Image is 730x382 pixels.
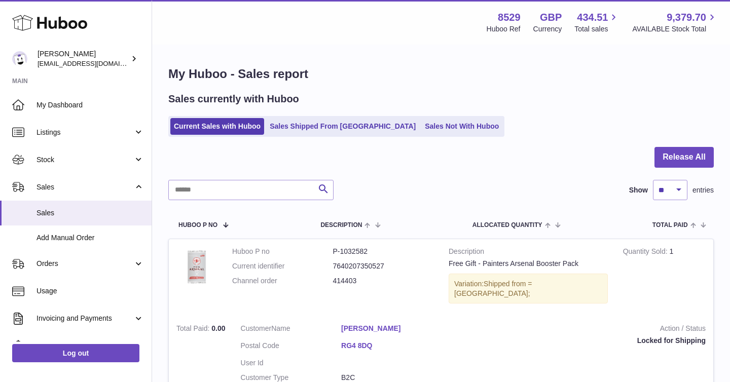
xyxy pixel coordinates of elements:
dd: 414403 [333,276,434,286]
a: [PERSON_NAME] [341,324,442,333]
dd: 7640207350527 [333,261,434,271]
dt: Current identifier [232,261,333,271]
span: ALLOCATED Quantity [472,222,542,228]
span: Orders [36,259,133,269]
div: Variation: [449,274,608,304]
span: 0.00 [211,324,225,332]
div: Huboo Ref [487,24,521,34]
span: AVAILABLE Stock Total [632,24,718,34]
span: Customer [241,324,272,332]
img: admin@redgrass.ch [12,51,27,66]
span: Total paid [652,222,688,228]
a: 434.51 Total sales [574,11,619,34]
span: [EMAIL_ADDRESS][DOMAIN_NAME] [38,59,149,67]
span: entries [692,185,714,195]
dt: Channel order [232,276,333,286]
div: Free Gift - Painters Arsenal Booster Pack [449,259,608,269]
dt: Postal Code [241,341,342,353]
dd: P-1032582 [333,247,434,256]
img: Redgrass-painters-arsenal-booster-cards.jpg [176,247,217,287]
span: Cases [36,341,144,351]
div: [PERSON_NAME] [38,49,129,68]
div: Locked for Shipping [457,336,706,346]
span: Invoicing and Payments [36,314,133,323]
a: Log out [12,344,139,362]
a: Sales Shipped From [GEOGRAPHIC_DATA] [266,118,419,135]
a: RG4 8DQ [341,341,442,351]
dt: Name [241,324,342,336]
dt: User Id [241,358,342,368]
span: 9,379.70 [667,11,706,24]
span: Total sales [574,24,619,34]
span: Description [320,222,362,228]
span: Listings [36,128,133,137]
h1: My Huboo - Sales report [168,66,714,82]
strong: Action / Status [457,324,706,336]
strong: Total Paid [176,324,211,335]
span: Add Manual Order [36,233,144,243]
span: Shipped from = [GEOGRAPHIC_DATA]; [454,280,532,297]
td: 1 [615,239,713,317]
span: 434.51 [577,11,608,24]
button: Release All [654,147,714,168]
strong: Description [449,247,608,259]
a: Sales Not With Huboo [421,118,502,135]
h2: Sales currently with Huboo [168,92,299,106]
span: Usage [36,286,144,296]
strong: 8529 [498,11,521,24]
label: Show [629,185,648,195]
strong: GBP [540,11,562,24]
a: Current Sales with Huboo [170,118,264,135]
span: My Dashboard [36,100,144,110]
dt: Huboo P no [232,247,333,256]
span: Sales [36,182,133,192]
div: Currency [533,24,562,34]
span: Sales [36,208,144,218]
span: Huboo P no [178,222,217,228]
strong: Quantity Sold [623,247,670,258]
span: Stock [36,155,133,165]
a: 9,379.70 AVAILABLE Stock Total [632,11,718,34]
